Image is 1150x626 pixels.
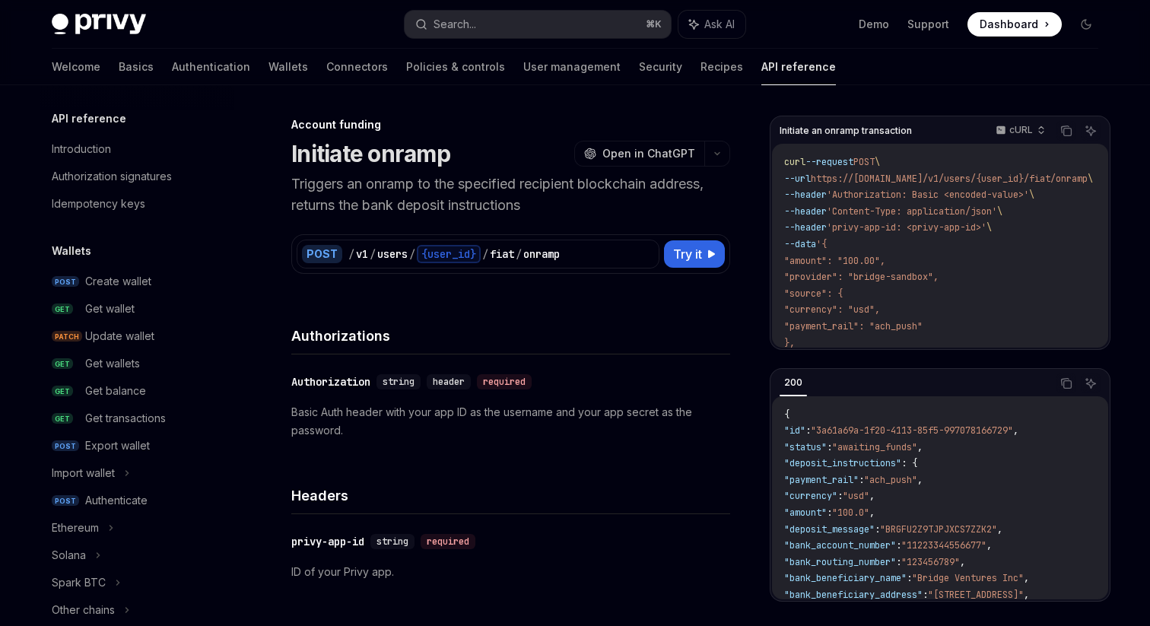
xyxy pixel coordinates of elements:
[986,539,992,551] span: ,
[482,246,488,262] div: /
[784,189,827,201] span: --header
[1029,189,1034,201] span: \
[40,135,234,163] a: Introduction
[832,507,869,519] span: "100.0"
[784,408,789,421] span: {
[869,490,875,502] span: ,
[302,245,342,263] div: POST
[784,303,880,316] span: "currency": "usd",
[1024,589,1029,601] span: ,
[52,331,82,342] span: PATCH
[784,572,907,584] span: "bank_beneficiary_name"
[784,441,827,453] span: "status"
[52,440,79,452] span: POST
[85,354,140,373] div: Get wallets
[85,327,154,345] div: Update wallet
[784,424,805,437] span: "id"
[901,539,986,551] span: "11223344556677"
[784,173,811,185] span: --url
[912,572,1024,584] span: "Bridge Ventures Inc"
[348,246,354,262] div: /
[784,539,896,551] span: "bank_account_number"
[119,49,154,85] a: Basics
[1088,173,1093,185] span: \
[827,205,997,218] span: 'Content-Type: application/json'
[52,195,145,213] div: Idempotency keys
[784,507,827,519] span: "amount"
[291,173,730,216] p: Triggers an onramp to the specified recipient blockchain address, returns the bank deposit instru...
[896,539,901,551] span: :
[433,376,465,388] span: header
[784,457,901,469] span: "deposit_instructions"
[784,320,923,332] span: "payment_rail": "ach_push"
[523,246,560,262] div: onramp
[40,295,234,323] a: GETGet wallet
[901,556,960,568] span: "123456789"
[52,464,115,482] div: Import wallet
[40,323,234,350] a: PATCHUpdate wallet
[805,156,853,168] span: --request
[52,110,126,128] h5: API reference
[523,49,621,85] a: User management
[52,167,172,186] div: Authorization signatures
[917,474,923,486] span: ,
[291,374,370,389] div: Authorization
[917,441,923,453] span: ,
[52,546,86,564] div: Solana
[827,221,986,234] span: 'privy-app-id: <privy-app-id>'
[997,523,1002,535] span: ,
[40,268,234,295] a: POSTCreate wallet
[997,205,1002,218] span: \
[40,350,234,377] a: GETGet wallets
[1074,12,1098,37] button: Toggle dark mode
[406,49,505,85] a: Policies & controls
[85,300,135,318] div: Get wallet
[291,403,730,440] p: Basic Auth header with your app ID as the username and your app secret as the password.
[52,303,73,315] span: GET
[664,240,725,268] button: Try it
[52,386,73,397] span: GET
[784,205,827,218] span: --header
[52,49,100,85] a: Welcome
[784,288,843,300] span: "source": {
[880,523,997,535] span: "BRGFU2Z9TJPJXCS7ZZK2"
[1013,424,1018,437] span: ,
[853,156,875,168] span: POST
[574,141,704,167] button: Open in ChatGPT
[52,413,73,424] span: GET
[291,534,364,549] div: privy-app-id
[869,507,875,519] span: ,
[291,326,730,346] h4: Authorizations
[827,189,1029,201] span: 'Authorization: Basic <encoded-value>'
[960,556,965,568] span: ,
[784,221,827,234] span: --header
[490,246,514,262] div: fiat
[859,474,864,486] span: :
[405,11,671,38] button: Search...⌘K
[923,589,928,601] span: :
[1081,373,1101,393] button: Ask AI
[875,523,880,535] span: :
[1081,121,1101,141] button: Ask AI
[805,424,811,437] span: :
[326,49,388,85] a: Connectors
[291,563,730,581] p: ID of your Privy app.
[859,17,889,32] a: Demo
[52,519,99,537] div: Ethereum
[291,485,730,506] h4: Headers
[832,441,917,453] span: "awaiting_funds"
[646,18,662,30] span: ⌘ K
[1056,373,1076,393] button: Copy the contents from the code block
[40,163,234,190] a: Authorization signatures
[52,495,79,507] span: POST
[85,382,146,400] div: Get balance
[704,17,735,32] span: Ask AI
[780,125,912,137] span: Initiate an onramp transaction
[268,49,308,85] a: Wallets
[875,156,880,168] span: \
[52,14,146,35] img: dark logo
[784,589,923,601] span: "bank_beneficiary_address"
[291,140,450,167] h1: Initiate onramp
[896,556,901,568] span: :
[673,245,702,263] span: Try it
